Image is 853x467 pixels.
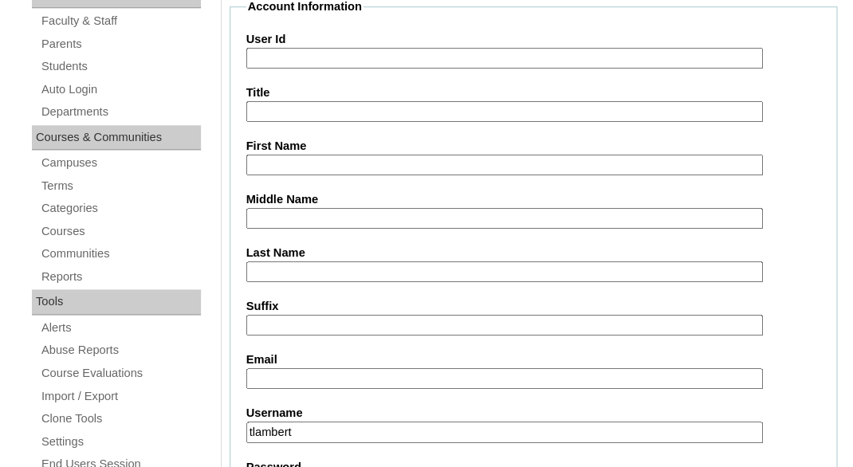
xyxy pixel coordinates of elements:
[40,387,201,406] a: Import / Export
[40,222,201,241] a: Courses
[40,102,201,122] a: Departments
[246,245,821,261] label: Last Name
[246,31,821,48] label: User Id
[40,11,201,31] a: Faculty & Staff
[40,198,201,218] a: Categories
[246,191,821,208] label: Middle Name
[40,34,201,54] a: Parents
[246,351,821,368] label: Email
[246,405,821,422] label: Username
[32,289,201,315] div: Tools
[40,153,201,173] a: Campuses
[40,318,201,338] a: Alerts
[246,84,821,101] label: Title
[40,57,201,77] a: Students
[40,176,201,196] a: Terms
[40,340,201,360] a: Abuse Reports
[246,298,821,315] label: Suffix
[40,80,201,100] a: Auto Login
[40,432,201,452] a: Settings
[40,363,201,383] a: Course Evaluations
[40,244,201,264] a: Communities
[246,138,821,155] label: First Name
[40,409,201,429] a: Clone Tools
[40,267,201,287] a: Reports
[32,125,201,151] div: Courses & Communities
